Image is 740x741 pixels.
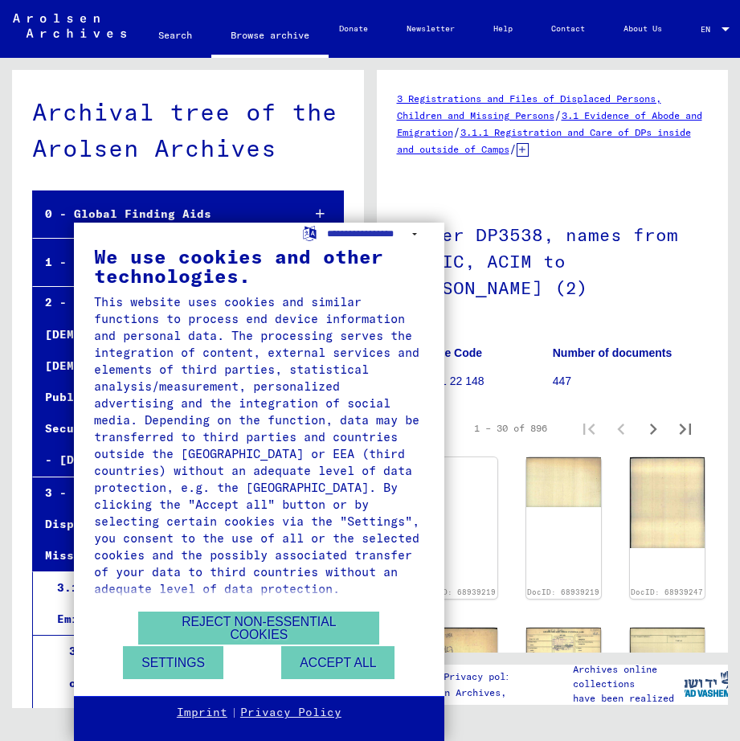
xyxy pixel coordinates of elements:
[94,247,424,285] div: We use cookies and other technologies.
[123,646,223,679] button: Settings
[177,705,227,721] a: Imprint
[281,646,395,679] button: Accept all
[94,293,424,597] div: This website uses cookies and similar functions to process end device information and personal da...
[240,705,341,721] a: Privacy Policy
[138,612,379,645] button: Reject non-essential cookies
